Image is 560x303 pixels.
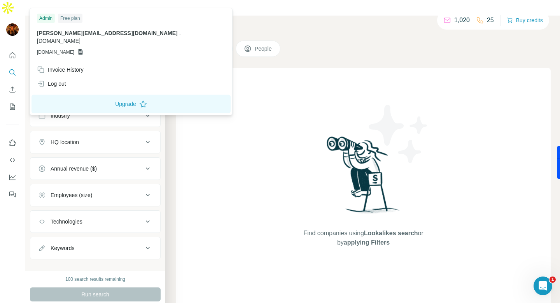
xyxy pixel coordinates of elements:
[323,134,404,221] img: Surfe Illustration - Woman searching with binoculars
[6,23,19,36] img: Avatar
[51,244,74,252] div: Keywords
[6,83,19,97] button: Enrich CSV
[364,99,434,169] img: Surfe Illustration - Stars
[58,14,82,23] div: Free plan
[37,38,80,44] span: [DOMAIN_NAME]
[179,30,181,36] span: .
[301,229,425,247] span: Find companies using or by
[487,16,494,25] p: 25
[30,186,160,204] button: Employees (size)
[255,45,273,53] span: People
[31,95,231,113] button: Upgrade
[30,239,160,257] button: Keywords
[37,14,55,23] div: Admin
[507,15,543,26] button: Buy credits
[6,65,19,79] button: Search
[6,136,19,150] button: Use Surfe on LinkedIn
[37,49,74,56] span: [DOMAIN_NAME]
[51,112,70,120] div: Industry
[30,212,160,231] button: Technologies
[6,187,19,201] button: Feedback
[364,230,418,236] span: Lookalikes search
[534,277,552,295] iframe: Intercom live chat
[6,100,19,114] button: My lists
[37,30,178,36] span: [PERSON_NAME][EMAIL_ADDRESS][DOMAIN_NAME]
[51,218,82,225] div: Technologies
[51,165,97,173] div: Annual revenue ($)
[37,80,66,88] div: Log out
[65,276,125,283] div: 100 search results remaining
[30,133,160,151] button: HQ location
[51,138,79,146] div: HQ location
[30,106,160,125] button: Industry
[6,48,19,62] button: Quick start
[37,66,84,74] div: Invoice History
[454,16,470,25] p: 1,020
[6,153,19,167] button: Use Surfe API
[30,159,160,178] button: Annual revenue ($)
[51,191,92,199] div: Employees (size)
[176,25,551,36] h4: Search
[549,277,556,283] span: 1
[6,170,19,184] button: Dashboard
[344,239,390,246] span: applying Filters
